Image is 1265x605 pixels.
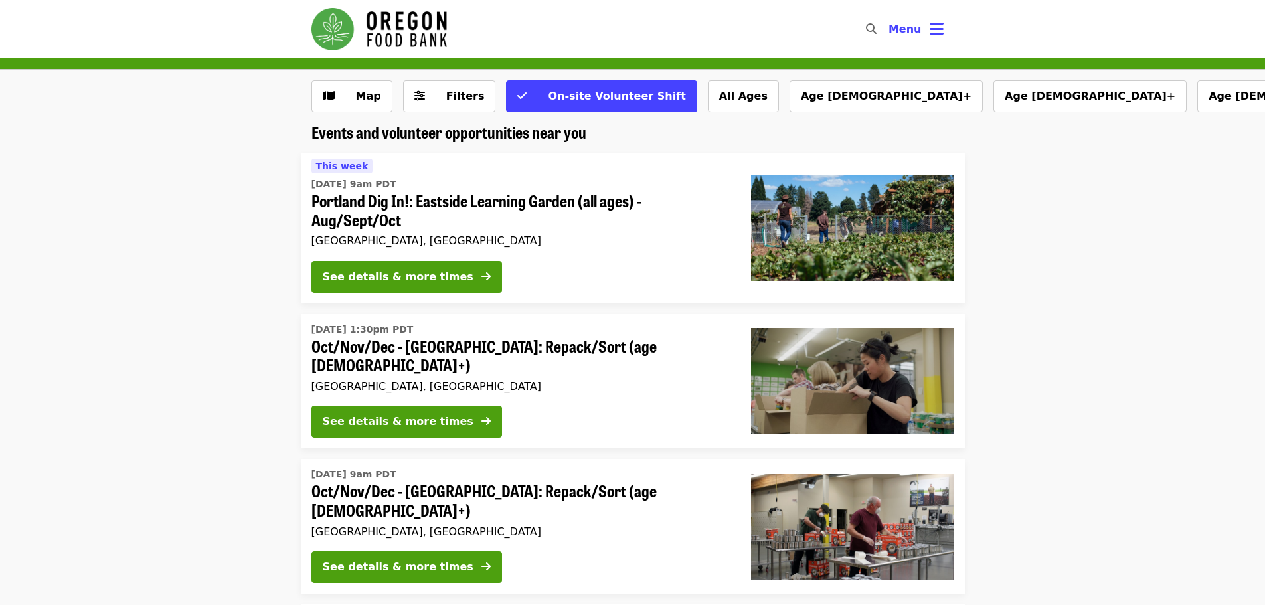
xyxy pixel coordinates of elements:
button: Filters (0 selected) [403,80,496,112]
span: Oct/Nov/Dec - [GEOGRAPHIC_DATA]: Repack/Sort (age [DEMOGRAPHIC_DATA]+) [311,337,730,375]
i: arrow-right icon [481,561,491,573]
time: [DATE] 1:30pm PDT [311,323,414,337]
img: Oct/Nov/Dec - Portland: Repack/Sort (age 16+) organized by Oregon Food Bank [751,474,954,580]
span: Filters [446,90,485,102]
button: Toggle account menu [878,13,954,45]
a: See details for "Portland Dig In!: Eastside Learning Garden (all ages) - Aug/Sept/Oct" [301,153,965,303]
i: sliders-h icon [414,90,425,102]
time: [DATE] 9am PDT [311,468,396,481]
i: search icon [866,23,877,35]
div: [GEOGRAPHIC_DATA], [GEOGRAPHIC_DATA] [311,234,730,247]
span: Events and volunteer opportunities near you [311,120,586,143]
button: See details & more times [311,261,502,293]
span: Oct/Nov/Dec - [GEOGRAPHIC_DATA]: Repack/Sort (age [DEMOGRAPHIC_DATA]+) [311,481,730,520]
i: map icon [323,90,335,102]
input: Search [885,13,895,45]
button: Show map view [311,80,392,112]
div: See details & more times [323,414,473,430]
span: Portland Dig In!: Eastside Learning Garden (all ages) - Aug/Sept/Oct [311,191,730,230]
div: See details & more times [323,559,473,575]
button: Age [DEMOGRAPHIC_DATA]+ [790,80,983,112]
i: bars icon [930,19,944,39]
i: check icon [517,90,527,102]
button: All Ages [708,80,779,112]
img: Portland Dig In!: Eastside Learning Garden (all ages) - Aug/Sept/Oct organized by Oregon Food Bank [751,175,954,281]
button: See details & more times [311,406,502,438]
img: Oct/Nov/Dec - Portland: Repack/Sort (age 8+) organized by Oregon Food Bank [751,328,954,434]
span: Menu [888,23,922,35]
span: Map [356,90,381,102]
span: This week [316,161,369,171]
button: See details & more times [311,551,502,583]
i: arrow-right icon [481,270,491,283]
div: See details & more times [323,269,473,285]
a: See details for "Oct/Nov/Dec - Portland: Repack/Sort (age 16+)" [301,459,965,594]
button: On-site Volunteer Shift [506,80,697,112]
div: [GEOGRAPHIC_DATA], [GEOGRAPHIC_DATA] [311,380,730,392]
a: See details for "Oct/Nov/Dec - Portland: Repack/Sort (age 8+)" [301,314,965,449]
img: Oregon Food Bank - Home [311,8,447,50]
button: Age [DEMOGRAPHIC_DATA]+ [993,80,1187,112]
div: [GEOGRAPHIC_DATA], [GEOGRAPHIC_DATA] [311,525,730,538]
span: On-site Volunteer Shift [548,90,685,102]
time: [DATE] 9am PDT [311,177,396,191]
i: arrow-right icon [481,415,491,428]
